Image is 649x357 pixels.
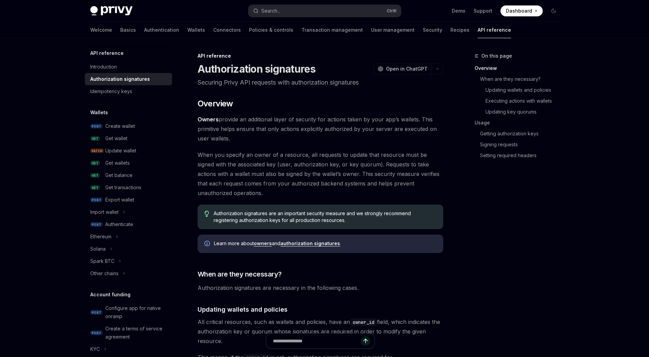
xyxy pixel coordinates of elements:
[214,240,436,247] span: Learn more about and .
[105,122,135,130] div: Create wallet
[85,206,172,218] button: Toggle Import wallet section
[105,134,127,143] div: Get wallet
[85,169,172,181] a: GETGet balance
[386,65,428,72] span: Open in ChatGPT
[85,218,172,230] a: POSTAuthenticate
[198,116,219,123] a: Owners
[85,132,172,145] a: GETGet wallet
[85,85,172,98] a: Idempotency keys
[90,49,124,57] h5: API reference
[198,150,443,198] span: When you specify an owner of a resource, all requests to update that resource must be signed with...
[475,85,565,95] a: Updating wallets and policies
[144,22,179,38] a: Authentication
[90,197,103,203] span: POST
[85,343,172,355] button: Toggle KYC section
[90,87,132,95] div: Idempotency keys
[105,147,136,155] div: Update wallet
[85,181,172,194] a: GETGet transactions
[478,22,511,38] a: API reference
[90,173,100,178] span: GET
[85,157,172,169] a: GETGet wallets
[361,336,370,346] button: Send message
[90,6,133,16] img: dark logo
[85,120,172,132] a: POSTCreate wallet
[302,22,363,38] a: Transaction management
[423,22,442,38] a: Security
[474,8,492,14] a: Support
[85,230,172,243] button: Toggle Ethereum section
[261,7,280,15] div: Search...
[204,241,211,248] svg: Info
[90,161,100,166] span: GET
[90,185,100,190] span: GET
[90,63,117,71] div: Introduction
[187,22,205,38] a: Wallets
[475,150,565,161] a: Setting required headers
[90,245,106,253] div: Solana
[273,333,361,348] input: Ask a question...
[452,8,465,14] a: Demo
[387,8,397,14] span: Ctrl K
[548,5,559,16] button: Toggle dark mode
[450,22,469,38] a: Recipes
[475,106,565,117] a: Updating key quorums
[105,171,133,179] div: Get balance
[198,63,316,75] h1: Authorization signatures
[475,117,565,128] a: Usage
[254,240,272,247] a: owners
[249,22,293,38] a: Policies & controls
[90,269,119,278] div: Other chains
[85,243,172,255] button: Toggle Solana section
[280,240,340,247] a: authorization signatures
[105,159,130,167] div: Get wallets
[500,5,543,16] a: Dashboard
[90,291,130,299] h5: Account funding
[85,302,172,323] a: POSTConfigure app for native onramp
[204,211,209,217] svg: Tip
[90,233,111,241] div: Ethereum
[373,63,432,75] button: Open in ChatGPT
[90,257,114,265] div: Spark BTC
[85,61,172,73] a: Introduction
[90,108,108,117] h5: Wallets
[506,8,532,14] span: Dashboard
[475,95,565,106] a: Executing actions with wallets
[90,22,112,38] a: Welcome
[475,128,565,139] a: Getting authorization keys
[198,283,443,293] span: Authorization signatures are necessary in the following cases.
[371,22,415,38] a: User management
[85,267,172,280] button: Toggle Other chains section
[248,5,401,17] button: Open search
[90,148,104,153] span: PATCH
[90,345,100,353] div: KYC
[475,63,565,74] a: Overview
[198,305,288,314] span: Updating wallets and policies
[90,310,103,315] span: POST
[350,318,377,326] code: owner_id
[198,98,233,109] span: Overview
[105,183,141,192] div: Get transactions
[90,75,150,83] div: Authorization signatures
[85,255,172,267] button: Toggle Spark BTC section
[85,73,172,85] a: Authorization signatures
[120,22,136,38] a: Basics
[90,124,103,129] span: POST
[90,222,103,227] span: POST
[198,115,443,143] span: provide an additional layer of security for actions taken by your app’s wallets. This primitive h...
[198,269,282,279] span: When are they necessary?
[475,139,565,150] a: Signing requests
[481,52,512,60] span: On this page
[85,323,172,343] a: POSTCreate a terms of service agreement
[105,304,168,321] div: Configure app for native onramp
[85,194,172,206] a: POSTExport wallet
[198,53,443,59] div: API reference
[475,74,565,85] a: When are they necessary?
[90,330,103,336] span: POST
[213,22,241,38] a: Connectors
[85,145,172,157] a: PATCHUpdate wallet
[198,317,443,346] span: All critical resources, such as wallets and policies, have an field, which indicates the authoriz...
[105,220,133,228] div: Authenticate
[105,325,168,341] div: Create a terms of service agreement
[198,78,443,87] p: Securing Privy API requests with authorization signatures
[105,196,134,204] div: Export wallet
